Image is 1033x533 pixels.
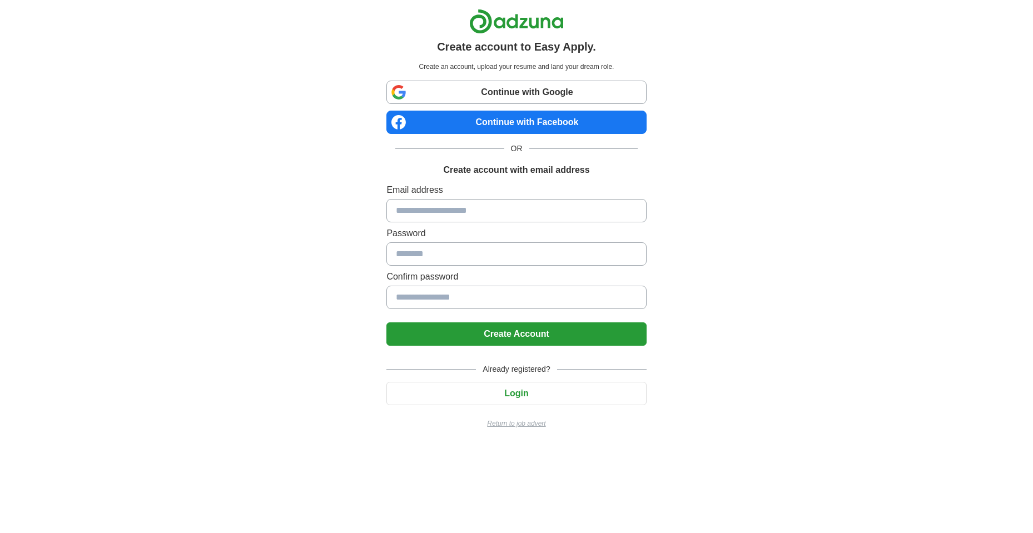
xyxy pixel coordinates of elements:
button: Login [386,382,646,405]
p: Create an account, upload your resume and land your dream role. [389,62,644,72]
label: Confirm password [386,270,646,283]
label: Password [386,227,646,240]
a: Login [386,388,646,398]
a: Continue with Google [386,81,646,104]
img: Adzuna logo [469,9,564,34]
label: Email address [386,183,646,197]
h1: Create account with email address [443,163,589,177]
span: Already registered? [476,363,557,375]
a: Return to job advert [386,419,646,429]
span: OR [504,143,529,155]
h1: Create account to Easy Apply. [437,38,596,55]
a: Continue with Facebook [386,111,646,134]
button: Create Account [386,322,646,346]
